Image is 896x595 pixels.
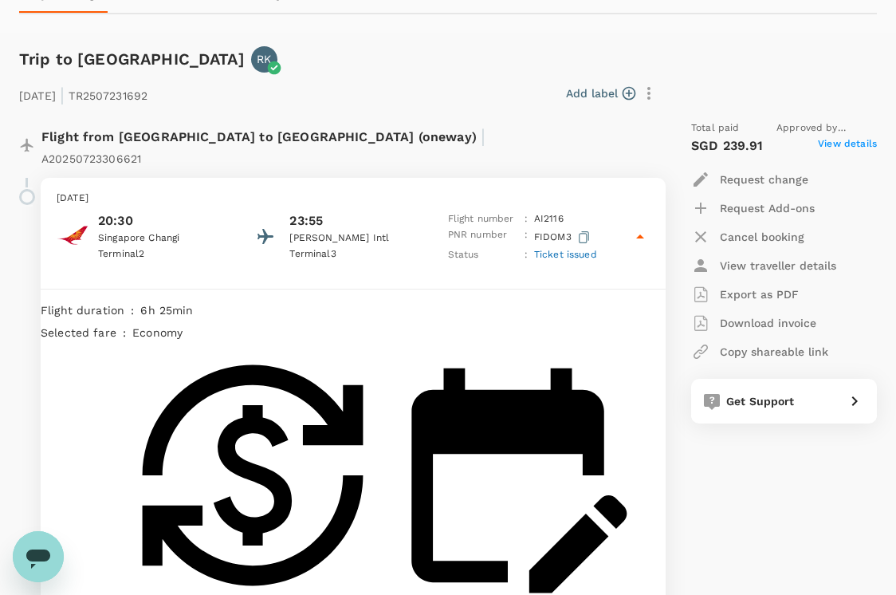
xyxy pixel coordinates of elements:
p: FIDOM3 [534,227,593,247]
span: Total paid [691,120,740,136]
span: Flight duration [41,304,124,317]
button: Request change [691,165,808,194]
button: Request Add-ons [691,194,815,223]
span: Get Support [726,395,795,408]
button: Copy shareable link [691,337,828,366]
span: | [60,84,65,106]
span: Selected fare [41,326,116,339]
button: Add label [566,85,635,101]
p: Request change [720,171,808,187]
iframe: Button to launch messaging window [13,531,64,582]
p: : [525,227,528,247]
p: Export as PDF [720,286,799,302]
button: Export as PDF [691,280,799,309]
p: RK [257,51,271,67]
p: [PERSON_NAME] Intl [289,231,433,246]
button: Download invoice [691,309,816,337]
p: Terminal 3 [289,246,433,262]
button: View traveller details [691,251,836,280]
p: [DATE] TR2507231692 [19,79,147,108]
span: | [481,125,485,148]
p: Singapore Changi [98,231,242,246]
p: 23:55 [289,211,323,231]
p: Flight number [448,211,518,227]
span: A20250723306621 [41,152,141,165]
button: Cancel booking [691,223,804,251]
p: Terminal 2 [98,246,242,262]
span: View details [818,136,877,156]
p: 20:30 [98,211,242,231]
p: Download invoice [720,315,816,331]
img: Air India [57,219,88,251]
span: Ticket issued [534,249,597,260]
p: AI 2116 [534,211,564,227]
p: View traveller details [720,258,836,274]
p: Request Add-ons [720,200,815,216]
span: Approved by [776,120,877,136]
p: [DATE] [57,191,650,207]
p: 6h 25min [140,302,666,318]
p: : [525,247,528,263]
p: Copy shareable link [720,344,828,360]
p: economy [132,325,183,341]
p: : [525,211,528,227]
p: Flight from [GEOGRAPHIC_DATA] to [GEOGRAPHIC_DATA] (oneway) [41,120,575,168]
p: Status [448,247,518,263]
p: Cancel booking [720,229,804,245]
p: SGD 239.91 [691,136,764,156]
div: : [124,296,134,318]
h6: Trip to [GEOGRAPHIC_DATA] [19,46,245,72]
p: PNR number [448,227,518,247]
